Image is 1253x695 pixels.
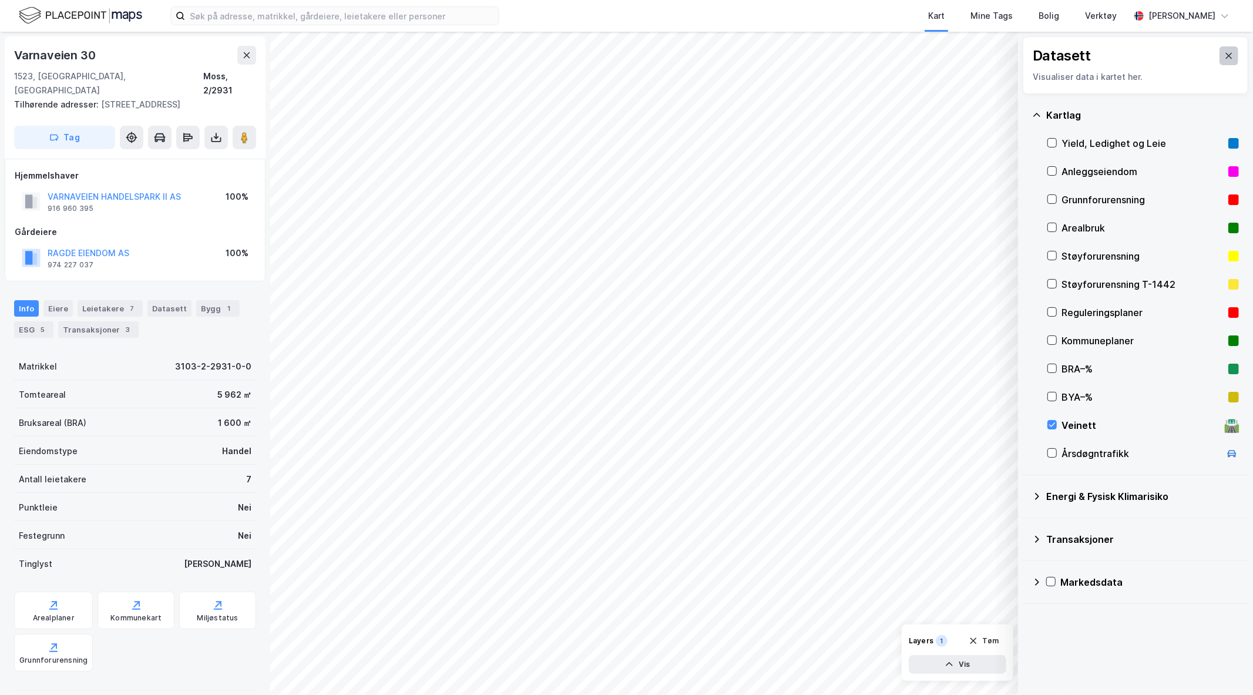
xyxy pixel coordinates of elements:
button: Vis [909,655,1006,674]
div: Eiendomstype [19,444,78,458]
div: Reguleringsplaner [1061,305,1224,320]
input: Søk på adresse, matrikkel, gårdeiere, leietakere eller personer [185,7,499,25]
div: Bruksareal (BRA) [19,416,86,430]
div: Datasett [147,300,192,317]
div: Moss, 2/2931 [203,69,256,98]
div: Støyforurensning T-1442 [1061,277,1224,291]
div: Varnaveien 30 [14,46,98,65]
div: Kommuneplaner [1061,334,1224,348]
div: 1523, [GEOGRAPHIC_DATA], [GEOGRAPHIC_DATA] [14,69,203,98]
div: Matrikkel [19,360,57,374]
div: Gårdeiere [15,225,256,239]
div: Kommunekart [110,613,162,623]
div: 100% [226,246,248,260]
button: Tøm [961,632,1006,650]
div: [STREET_ADDRESS] [14,98,247,112]
div: [PERSON_NAME] [184,557,251,571]
div: 🛣️ [1224,418,1240,433]
div: Miljøstatus [197,613,238,623]
div: Verktøy [1085,9,1117,23]
div: 3103-2-2931-0-0 [175,360,251,374]
div: Nei [238,529,251,543]
div: Layers [909,636,933,646]
div: Handel [222,444,251,458]
div: 5 962 ㎡ [217,388,251,402]
div: 3 [122,324,134,335]
div: Anleggseiendom [1061,164,1224,179]
div: Kart [928,9,945,23]
div: Grunnforurensning [19,656,88,665]
div: Støyforurensning [1061,249,1224,263]
div: Energi & Fysisk Klimarisiko [1046,489,1239,503]
div: Datasett [1033,46,1091,65]
div: Eiere [43,300,73,317]
img: logo.f888ab2527a4732fd821a326f86c7f29.svg [19,5,142,26]
div: BRA–% [1061,362,1224,376]
div: Leietakere [78,300,143,317]
div: Transaksjoner [58,321,139,338]
div: Hjemmelshaver [15,169,256,183]
div: ESG [14,321,53,338]
div: 974 227 037 [48,260,93,270]
div: 1 [223,303,235,314]
div: Visualiser data i kartet her. [1033,70,1238,84]
div: Kartlag [1046,108,1239,122]
div: Nei [238,501,251,515]
div: Yield, Ledighet og Leie [1061,136,1224,150]
div: Bygg [196,300,240,317]
div: Bolig [1039,9,1059,23]
div: 1 [936,635,948,647]
button: Tag [14,126,115,149]
div: Punktleie [19,501,58,515]
div: 100% [226,190,248,204]
span: Tilhørende adresser: [14,99,101,109]
div: 7 [126,303,138,314]
div: BYA–% [1061,390,1224,404]
div: Tomteareal [19,388,66,402]
div: 1 600 ㎡ [218,416,251,430]
div: 916 960 395 [48,204,93,213]
div: Veinett [1061,418,1220,432]
div: 5 [37,324,49,335]
div: Arealplaner [33,613,75,623]
div: Markedsdata [1060,575,1239,589]
div: Transaksjoner [1046,532,1239,546]
div: Mine Tags [970,9,1013,23]
div: Årsdøgntrafikk [1061,446,1220,461]
div: Arealbruk [1061,221,1224,235]
div: 7 [246,472,251,486]
div: Festegrunn [19,529,65,543]
div: Tinglyst [19,557,52,571]
div: Kontrollprogram for chat [1194,639,1253,695]
div: Grunnforurensning [1061,193,1224,207]
div: Info [14,300,39,317]
iframe: Chat Widget [1194,639,1253,695]
div: Antall leietakere [19,472,86,486]
div: [PERSON_NAME] [1148,9,1215,23]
